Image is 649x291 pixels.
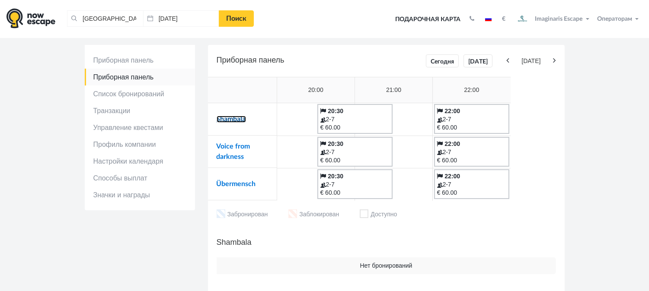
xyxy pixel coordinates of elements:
[85,119,195,136] a: Управление квестами
[320,115,390,123] div: 2-7
[217,257,556,274] td: Нет бронирований
[434,104,509,134] a: 22:00 2-7 € 60.00
[434,137,509,167] a: 22:00 2-7 € 60.00
[85,102,195,119] a: Транзакции
[85,187,195,203] a: Значки и награды
[426,54,459,67] a: Сегодня
[437,148,506,156] div: 2-7
[444,108,460,114] b: 22:00
[85,69,195,85] a: Приборная панель
[217,209,268,220] li: Забронирован
[512,10,593,28] button: Imaginaris Escape
[328,140,343,147] b: 20:30
[143,10,219,27] input: Дата
[217,180,256,187] a: Übermensch
[219,10,254,27] a: Поиск
[317,169,393,199] a: 20:30 2-7 € 60.00
[502,16,505,22] strong: €
[433,77,511,103] td: 22:00
[67,10,143,27] input: Город или название квеста
[434,169,509,199] a: 22:00 2-7 € 60.00
[85,170,195,187] a: Способы выплат
[217,54,556,68] h5: Приборная панель
[485,17,492,21] img: ru.jpg
[597,16,632,22] span: Операторам
[595,15,643,23] button: Операторам
[511,57,551,65] span: [DATE]
[437,180,506,189] div: 2-7
[320,148,390,156] div: 2-7
[217,143,250,160] a: Voice from darkness
[498,15,510,23] button: €
[85,153,195,170] a: Настройки календаря
[288,209,339,220] li: Заблокирован
[320,156,390,164] div: € 60.00
[85,52,195,69] a: Приборная панель
[464,54,492,67] a: [DATE]
[217,116,246,123] a: Shambala
[444,173,460,180] b: 22:00
[437,115,506,123] div: 2-7
[444,140,460,147] b: 22:00
[217,236,556,249] h5: Shambala
[320,123,390,132] div: € 60.00
[328,108,343,114] b: 20:30
[437,123,506,132] div: € 60.00
[328,173,343,180] b: 20:30
[85,136,195,153] a: Профиль компании
[6,8,55,28] img: logo
[535,14,583,22] span: Imaginaris Escape
[317,104,393,134] a: 20:30 2-7 € 60.00
[320,180,390,189] div: 2-7
[85,85,195,102] a: Список бронирований
[437,189,506,197] div: € 60.00
[317,137,393,167] a: 20:30 2-7 € 60.00
[392,10,464,29] a: Подарочная карта
[360,209,397,220] li: Доступно
[320,189,390,197] div: € 60.00
[437,156,506,164] div: € 60.00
